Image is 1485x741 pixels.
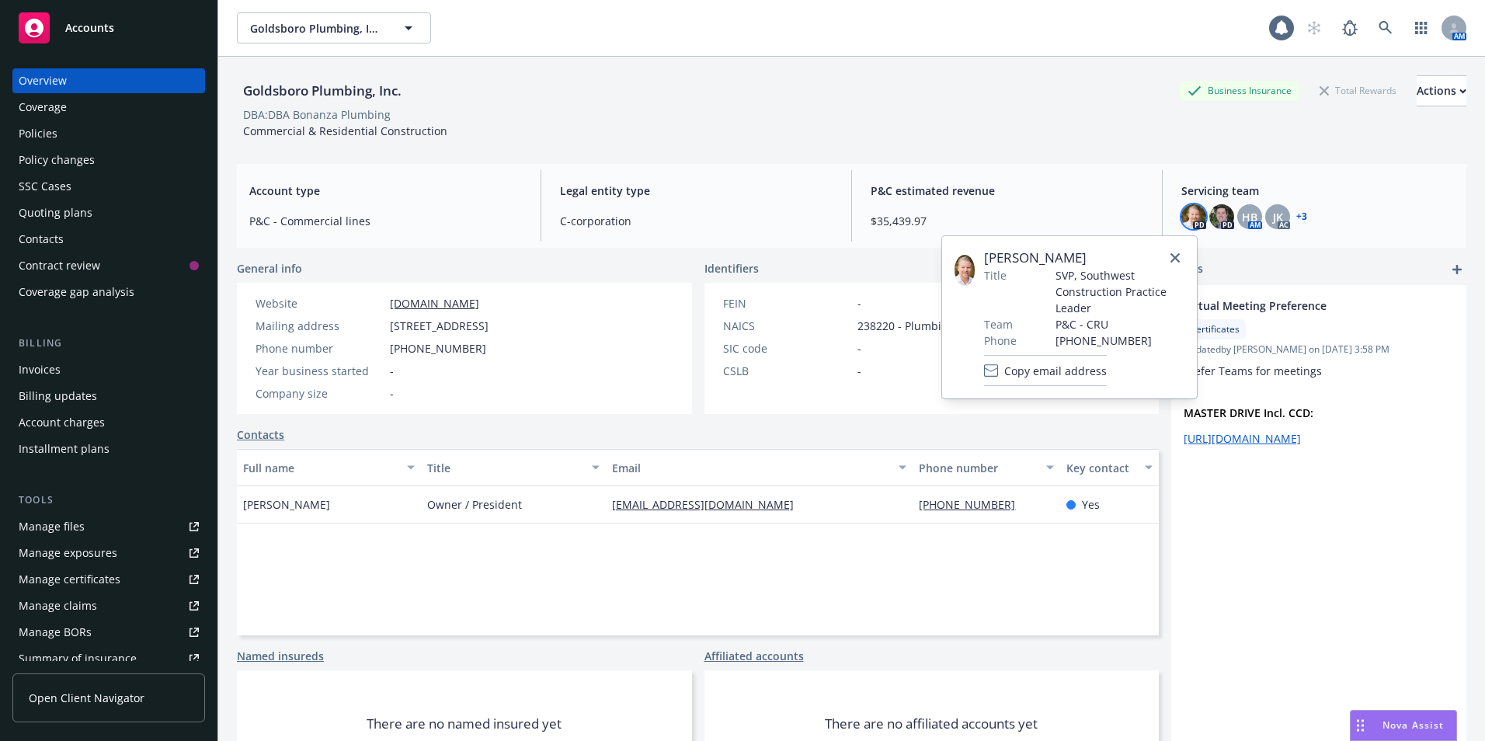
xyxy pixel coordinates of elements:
[12,437,205,461] a: Installment plans
[256,340,384,357] div: Phone number
[12,492,205,508] div: Tools
[1060,449,1159,486] button: Key contact
[723,318,851,334] div: NAICS
[1166,249,1184,267] a: close
[913,449,1060,486] button: Phone number
[12,384,205,409] a: Billing updates
[857,340,861,357] span: -
[427,496,522,513] span: Owner / President
[704,648,804,664] a: Affiliated accounts
[367,715,562,733] span: There are no named insured yet
[704,260,759,277] span: Identifiers
[19,514,85,539] div: Manage files
[955,255,975,286] img: employee photo
[723,295,851,311] div: FEIN
[1351,711,1370,740] div: Drag to move
[12,227,205,252] a: Contacts
[12,200,205,225] a: Quoting plans
[12,646,205,671] a: Summary of insurance
[1055,267,1184,316] span: SVP, Southwest Construction Practice Leader
[390,340,486,357] span: [PHONE_NUMBER]
[12,148,205,172] a: Policy changes
[12,68,205,93] a: Overview
[12,121,205,146] a: Policies
[256,318,384,334] div: Mailing address
[984,355,1107,386] button: Copy email address
[243,460,398,476] div: Full name
[871,213,1143,229] span: $35,439.97
[243,124,447,138] span: Commercial & Residential Construction
[19,148,95,172] div: Policy changes
[12,541,205,565] a: Manage exposures
[1180,81,1299,100] div: Business Insurance
[19,227,64,252] div: Contacts
[919,497,1028,512] a: [PHONE_NUMBER]
[1184,343,1454,357] span: Updated by [PERSON_NAME] on [DATE] 3:58 PM
[1055,332,1184,349] span: [PHONE_NUMBER]
[19,410,105,435] div: Account charges
[825,715,1038,733] span: There are no affiliated accounts yet
[919,460,1037,476] div: Phone number
[390,363,394,379] span: -
[1417,76,1466,106] div: Actions
[19,95,67,120] div: Coverage
[243,496,330,513] span: [PERSON_NAME]
[19,121,57,146] div: Policies
[19,646,137,671] div: Summary of insurance
[12,280,205,304] a: Coverage gap analysis
[1184,297,1414,314] span: Virtual Meeting Preference
[984,332,1017,349] span: Phone
[1448,260,1466,279] a: add
[606,449,913,486] button: Email
[1209,204,1234,229] img: photo
[1184,405,1313,420] strong: MASTER DRIVE Incl. CCD:
[19,280,134,304] div: Coverage gap analysis
[250,20,384,37] span: Goldsboro Plumbing, Inc.
[19,384,97,409] div: Billing updates
[390,318,489,334] span: [STREET_ADDRESS]
[12,410,205,435] a: Account charges
[237,81,408,101] div: Goldsboro Plumbing, Inc.
[984,316,1013,332] span: Team
[12,514,205,539] a: Manage files
[390,385,394,402] span: -
[19,174,71,199] div: SSC Cases
[857,295,861,311] span: -
[19,567,120,592] div: Manage certificates
[19,200,92,225] div: Quoting plans
[857,318,986,334] span: 238220 - Plumbing/HVAC
[256,295,384,311] div: Website
[237,648,324,664] a: Named insureds
[249,213,522,229] span: P&C - Commercial lines
[1350,710,1457,741] button: Nova Assist
[1273,209,1283,225] span: JK
[256,385,384,402] div: Company size
[19,541,117,565] div: Manage exposures
[12,253,205,278] a: Contract review
[1184,431,1301,446] a: [URL][DOMAIN_NAME]
[723,340,851,357] div: SIC code
[19,437,110,461] div: Installment plans
[12,95,205,120] a: Coverage
[1382,718,1444,732] span: Nova Assist
[1004,363,1107,379] span: Copy email address
[1312,81,1404,100] div: Total Rewards
[1417,75,1466,106] button: Actions
[1406,12,1437,43] a: Switch app
[612,460,890,476] div: Email
[427,460,582,476] div: Title
[421,449,605,486] button: Title
[857,363,861,379] span: -
[237,12,431,43] button: Goldsboro Plumbing, Inc.
[1055,316,1184,332] span: P&C - CRU
[984,249,1184,267] span: [PERSON_NAME]
[1190,322,1240,336] span: Certificates
[1181,183,1454,199] span: Servicing team
[1066,460,1135,476] div: Key contact
[871,183,1143,199] span: P&C estimated revenue
[390,296,479,311] a: [DOMAIN_NAME]
[560,183,833,199] span: Legal entity type
[243,106,391,123] div: DBA: DBA Bonanza Plumbing
[237,426,284,443] a: Contacts
[1242,209,1257,225] span: HB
